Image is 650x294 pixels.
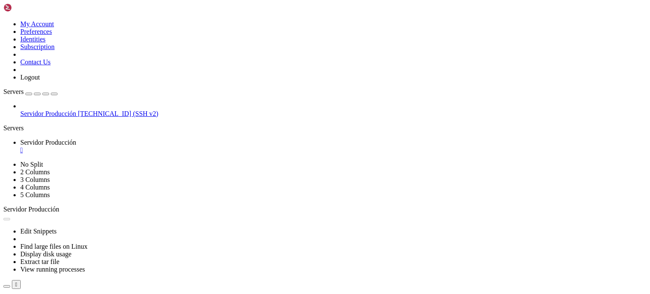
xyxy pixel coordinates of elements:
[3,124,647,132] div: Servers
[20,139,76,146] span: Servidor Producción
[12,280,21,289] button: 
[20,184,50,191] a: 4 Columns
[20,228,57,235] a: Edit Snippets
[78,110,158,117] span: [TECHNICAL_ID] (SSH v2)
[20,168,50,176] a: 2 Columns
[20,36,46,43] a: Identities
[20,191,50,198] a: 5 Columns
[20,110,647,118] a: Servidor Producción [TECHNICAL_ID] (SSH v2)
[3,3,540,11] x-row: Connecting [TECHNICAL_ID]...
[20,250,72,258] a: Display disk usage
[20,58,51,66] a: Contact Us
[3,11,7,18] div: (0, 1)
[20,74,40,81] a: Logout
[20,243,88,250] a: Find large files on Linux
[3,206,59,213] span: Servidor Producción
[20,266,85,273] a: View running processes
[3,88,24,95] span: Servers
[15,281,17,288] div: 
[20,176,50,183] a: 3 Columns
[3,88,58,95] a: Servers
[20,110,76,117] span: Servidor Producción
[20,20,54,27] a: My Account
[20,258,59,265] a: Extract tar file
[20,146,647,154] a: 
[3,3,52,12] img: Shellngn
[20,161,43,168] a: No Split
[20,43,55,50] a: Subscription
[20,28,52,35] a: Preferences
[20,102,647,118] li: Servidor Producción [TECHNICAL_ID] (SSH v2)
[20,139,647,154] a: Servidor Producción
